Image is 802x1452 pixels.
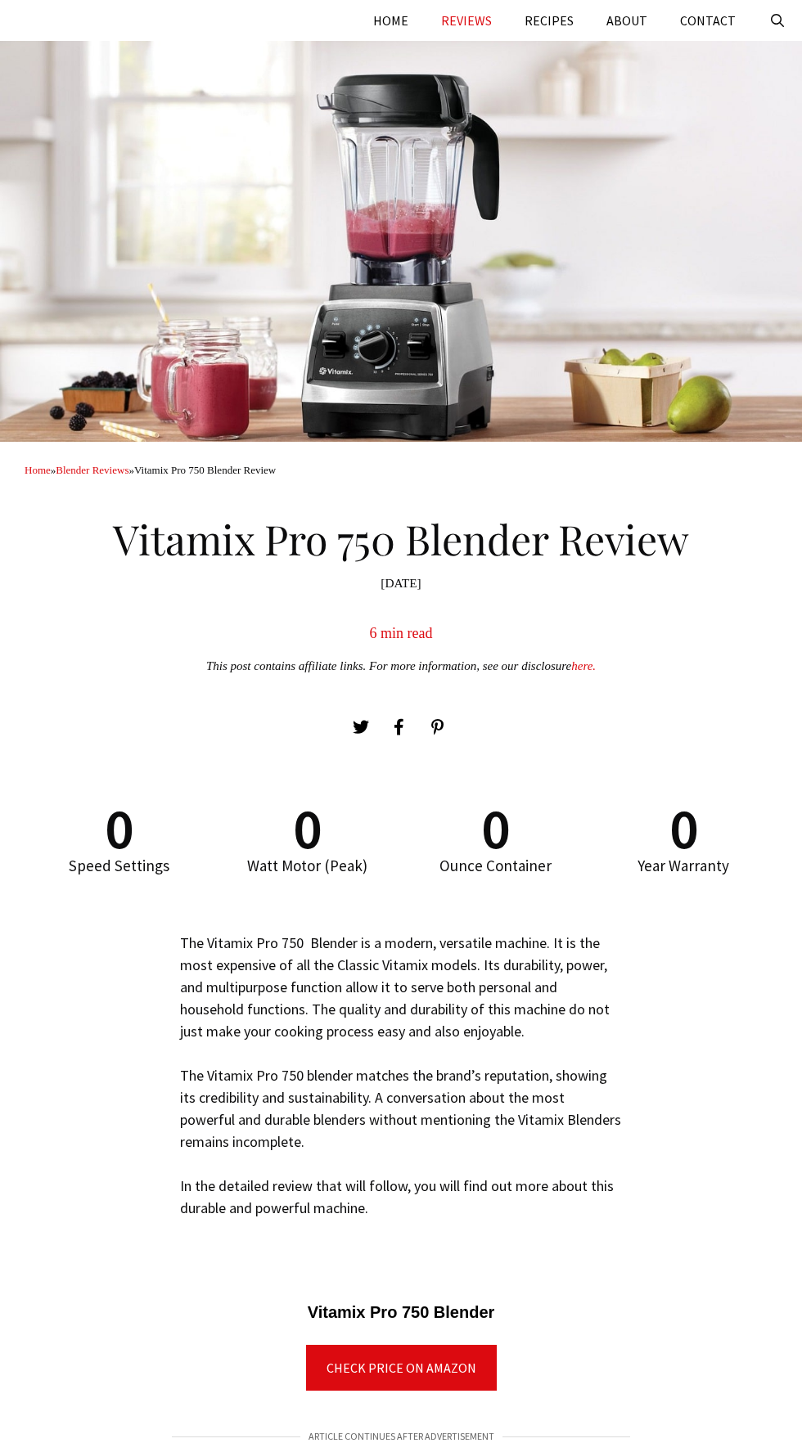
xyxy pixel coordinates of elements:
[105,800,133,856] span: 0
[56,464,128,476] a: Blender Reviews
[25,464,276,476] span: » »
[25,464,51,476] a: Home
[33,856,205,875] div: Speed Settings
[409,856,581,875] div: Ounce Container
[180,1175,622,1219] p: In the detailed review that will follow, you will find out more about this durable and powerful m...
[381,625,432,641] span: min read
[221,856,393,875] div: Watt Motor (Peak)
[309,1432,494,1441] span: ARTICLE CONTINUES AFTER ADVERTISEMENT
[293,800,322,856] span: 0
[180,1064,622,1153] p: The Vitamix Pro 750 blender matches the brand’s reputation, showing its credibility and sustainab...
[381,576,421,590] time: [DATE]
[206,659,596,672] em: This post contains affiliate links. For more information, see our disclosure
[669,800,698,856] span: 0
[597,856,769,875] div: Year Warranty
[571,659,596,672] a: here.
[134,464,276,476] span: Vitamix Pro 750 Blender Review
[25,502,777,568] h1: Vitamix Pro 750 Blender Review
[308,1303,495,1321] a: Vitamix Pro 750 Blender
[306,1345,497,1391] a: CHECK PRICE ON AMAZON
[180,932,622,1042] p: The Vitamix Pro 750 Blender is a modern, versatile machine. It is the most expensive of all the C...
[481,800,510,856] span: 0
[370,625,377,641] span: 6
[400,1272,401,1273] img: lazy_placeholder.gif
